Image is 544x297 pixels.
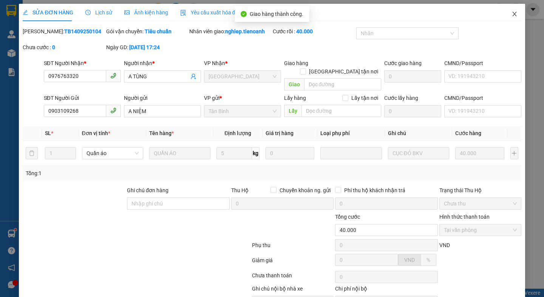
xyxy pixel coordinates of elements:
[209,106,277,117] span: Tân Bình
[444,198,517,209] span: Chưa thu
[455,130,481,136] span: Cước hàng
[341,186,408,194] span: Phí thu hộ khách nhận trả
[512,11,518,17] span: close
[50,14,88,20] span: - 0986743230
[384,60,422,66] label: Cước giao hàng
[348,94,381,102] span: Lấy tận nơi
[224,130,251,136] span: Định lượng
[510,147,518,159] button: plus
[124,9,168,16] span: Ảnh kiện hàng
[44,59,121,67] div: SĐT Người Nhận
[96,22,196,28] span: nghiep.tienoanh - In:
[284,78,304,90] span: Giao
[50,22,196,28] span: HD1509250004 -
[4,35,198,76] strong: Nhận:
[4,56,198,76] span: [GEOGRAPHIC_DATA]
[250,11,303,17] span: Giao hàng thành công.
[252,285,334,296] div: Ghi chú nội bộ nhà xe
[23,9,73,16] span: SỬA ĐƠN HÀNG
[444,94,521,102] div: CMND/Passport
[301,105,381,117] input: Dọc đường
[439,242,450,248] span: VND
[82,130,110,136] span: Đơn vị tính
[251,241,335,254] div: Phụ thu
[284,95,306,101] span: Lấy hàng
[124,10,130,15] span: picture
[439,214,490,220] label: Hình thức thanh toán
[455,147,504,159] input: 0
[23,27,105,36] div: [PERSON_NAME]:
[26,147,38,159] button: delete
[251,271,335,285] div: Chưa thanh toán
[26,169,210,177] div: Tổng: 1
[124,59,201,67] div: Người nhận
[50,4,137,12] span: Gửi:
[64,4,137,12] span: [GEOGRAPHIC_DATA]
[87,148,139,159] span: Quần áo
[304,78,381,90] input: Dọc đường
[241,11,247,17] span: check-circle
[384,95,418,101] label: Cước lấy hàng
[388,147,449,159] input: Ghi Chú
[444,59,521,67] div: CMND/Passport
[180,9,260,16] span: Yêu cầu xuất hóa đơn điện tử
[284,105,301,117] span: Lấy
[317,126,385,141] th: Loại phụ phí
[266,130,294,136] span: Giá trị hàng
[231,187,249,193] span: Thu Hộ
[45,130,51,136] span: SL
[335,285,438,296] div: Chi phí nội bộ
[266,147,315,159] input: 0
[64,28,101,34] b: TB1409250104
[85,9,112,16] span: Lịch sử
[439,186,521,194] div: Trạng thái Thu Hộ
[277,186,334,194] span: Chuyển khoản ng. gửi
[127,197,230,210] input: Ghi chú đơn hàng
[209,71,277,82] span: Hòa Đông
[52,44,55,50] b: 0
[306,67,381,76] span: [GEOGRAPHIC_DATA] tận nơi
[106,43,188,51] div: Ngày GD:
[145,28,172,34] b: Tiêu chuẩn
[404,257,415,263] span: VND
[273,27,355,36] div: Cước rồi :
[110,107,116,114] span: phone
[85,10,91,15] span: clock-circle
[335,214,360,220] span: Tổng cước
[504,4,525,25] button: Close
[106,27,188,36] div: Gói vận chuyển:
[190,73,196,79] span: user-add
[284,60,308,66] span: Giao hàng
[189,27,271,36] div: Nhân viên giao:
[204,60,225,66] span: VP Nhận
[444,224,517,236] span: Tại văn phòng
[385,126,452,141] th: Ghi chú
[296,28,313,34] b: 40.000
[180,10,186,16] img: icon
[23,10,28,15] span: edit
[129,44,160,50] b: [DATE] 17:24
[127,187,168,193] label: Ghi chú đơn hàng
[110,73,116,79] span: phone
[149,130,174,136] span: Tên hàng
[124,94,201,102] div: Người gửi
[384,70,441,82] input: Cước giao hàng
[252,147,260,159] span: kg
[23,43,105,51] div: Chưa cước :
[225,28,265,34] b: nghiep.tienoanh
[44,94,121,102] div: SĐT Người Gửi
[204,94,281,102] div: VP gửi
[384,105,441,117] input: Cước lấy hàng
[427,257,430,263] span: %
[149,147,210,159] input: VD: Bàn, Ghế
[251,256,335,269] div: Giảm giá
